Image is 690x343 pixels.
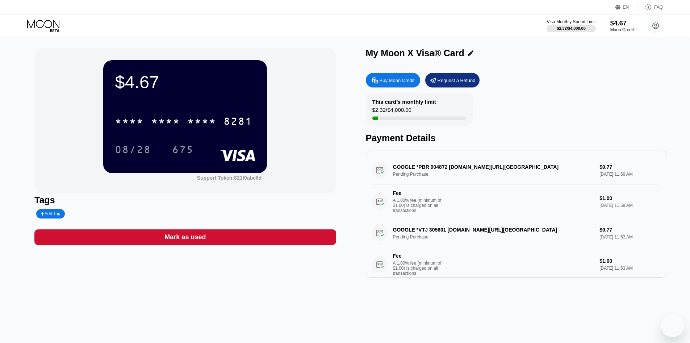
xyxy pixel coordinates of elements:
div: [DATE] 11:53 AM [599,266,661,271]
div: A 1.00% fee (minimum of $1.00) is charged on all transactions [393,198,447,213]
div: EN [615,4,637,11]
div: Request a Refund [438,77,476,83]
div: Buy Moon Credit [380,77,415,83]
div: $4.67 [115,72,255,92]
div: 08/28 [109,140,156,159]
div: $4.67Moon Credit [610,20,634,32]
div: Payment Details [366,133,667,143]
iframe: Nút để khởi chạy cửa sổ nhắn tin [661,314,684,337]
div: Tags [34,195,336,205]
div: FAQ [637,4,663,11]
div: 675 [172,145,194,156]
div: Visa Monthly Spend Limit [547,19,595,24]
div: $2.32 / $4,000.00 [557,26,586,30]
div: Mark as used [164,233,206,241]
div: EN [623,5,629,10]
div: Support Token:821f0abc6d [197,175,262,181]
div: [DATE] 11:59 AM [599,203,661,208]
div: $1.00 [599,195,661,201]
div: 08/28 [115,145,151,156]
div: This card’s monthly limit [372,99,436,105]
div: Support Token: 821f0abc6d [197,175,262,181]
div: My Moon X Visa® Card [366,48,464,58]
div: $2.32 / $4,000.00 [372,107,411,117]
div: Request a Refund [425,73,480,87]
div: Buy Moon Credit [366,73,420,87]
div: A 1.00% fee (minimum of $1.00) is charged on all transactions [393,261,447,276]
div: Fee [393,253,444,259]
div: Visa Monthly Spend Limit$2.32/$4,000.00 [547,19,595,32]
div: FeeA 1.00% fee (minimum of $1.00) is charged on all transactions$1.00[DATE] 11:53 AM [372,247,661,282]
div: Add Tag [36,209,64,219]
div: $1.00 [599,258,661,264]
div: Fee [393,190,444,196]
div: Mark as used [34,229,336,245]
div: FeeA 1.00% fee (minimum of $1.00) is charged on all transactions$1.00[DATE] 11:59 AM [372,184,661,219]
div: 8281 [223,117,252,128]
div: Moon Credit [610,27,634,32]
div: 675 [167,140,199,159]
div: FAQ [654,5,663,10]
div: Add Tag [41,211,60,216]
div: $4.67 [610,20,634,27]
